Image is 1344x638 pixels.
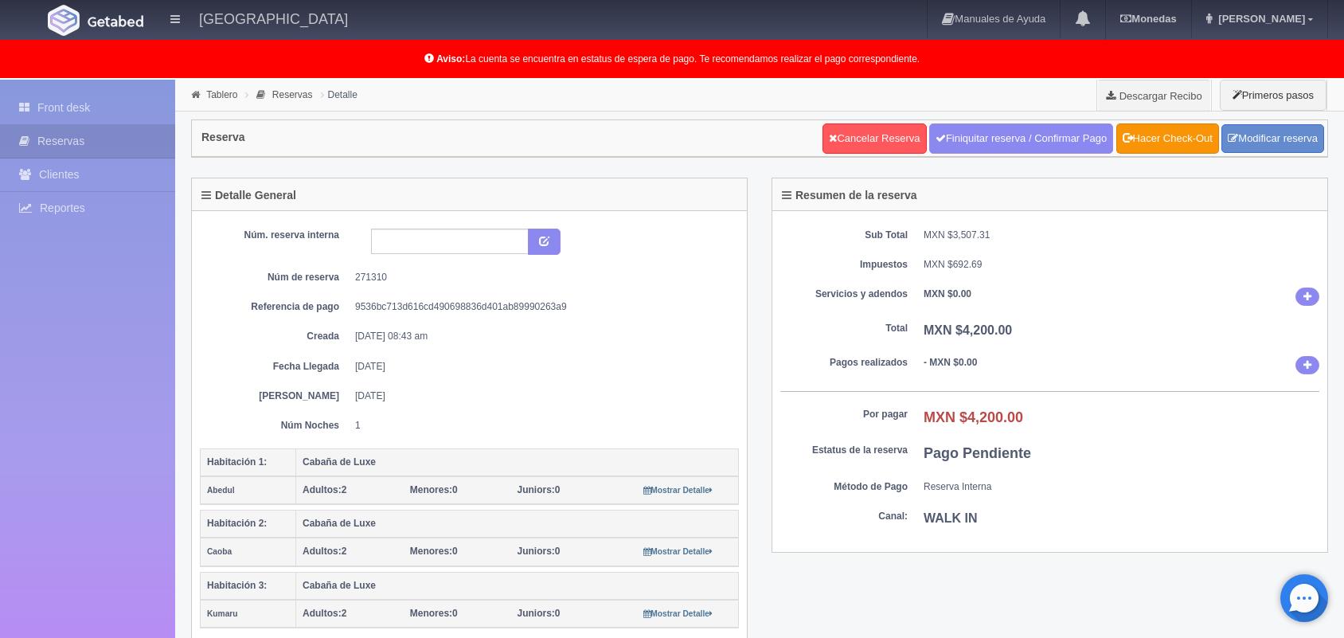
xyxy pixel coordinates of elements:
[1214,13,1305,25] span: [PERSON_NAME]
[355,300,727,314] dd: 9536bc713d616cd490698836d401ab89990263a9
[201,131,245,143] h4: Reserva
[782,190,917,202] h4: Resumen de la reserva
[296,448,739,476] th: Cabaña de Luxe
[924,357,977,368] b: - MXN $0.00
[303,484,346,495] span: 2
[410,546,452,557] strong: Menores:
[780,288,908,301] dt: Servicios y adendos
[924,409,1023,425] b: MXN $4,200.00
[643,609,713,618] small: Mostrar Detalle
[88,15,143,27] img: Getabed
[303,608,342,619] strong: Adultos:
[355,360,727,374] dd: [DATE]
[355,271,727,284] dd: 271310
[780,322,908,335] dt: Total
[780,408,908,421] dt: Por pagar
[212,330,339,343] dt: Creada
[296,511,739,538] th: Cabaña de Luxe
[518,484,555,495] strong: Juniors:
[410,484,452,495] strong: Menores:
[1116,123,1219,154] a: Hacer Check-Out
[207,547,232,556] small: Caoba
[924,445,1031,461] b: Pago Pendiente
[355,330,727,343] dd: [DATE] 08:43 am
[780,229,908,242] dt: Sub Total
[303,546,342,557] strong: Adultos:
[1120,13,1176,25] b: Monedas
[410,608,458,619] span: 0
[780,480,908,494] dt: Método de Pago
[780,356,908,370] dt: Pagos realizados
[207,518,267,529] b: Habitación 2:
[518,608,555,619] strong: Juniors:
[924,288,971,299] b: MXN $0.00
[212,389,339,403] dt: [PERSON_NAME]
[643,546,713,557] a: Mostrar Detalle
[212,360,339,374] dt: Fecha Llegada
[201,190,296,202] h4: Detalle General
[207,609,238,618] small: Kumaru
[317,87,361,102] li: Detalle
[518,546,555,557] strong: Juniors:
[924,258,1319,272] dd: MXN $692.69
[1220,80,1326,111] button: Primeros pasos
[206,89,237,100] a: Tablero
[924,323,1012,337] b: MXN $4,200.00
[48,5,80,36] img: Getabed
[207,486,235,495] small: Abedul
[518,546,561,557] span: 0
[212,419,339,433] dt: Núm Noches
[929,123,1113,154] a: Finiquitar reserva / Confirmar Pago
[212,271,339,284] dt: Núm de reserva
[212,229,339,242] dt: Núm. reserva interna
[272,89,313,100] a: Reservas
[410,484,458,495] span: 0
[212,300,339,314] dt: Referencia de pago
[207,456,267,468] b: Habitación 1:
[643,547,713,556] small: Mostrar Detalle
[199,8,348,28] h4: [GEOGRAPHIC_DATA]
[1221,124,1324,154] a: Modificar reserva
[780,258,908,272] dt: Impuestos
[518,484,561,495] span: 0
[1097,80,1211,112] a: Descargar Recibo
[303,484,342,495] strong: Adultos:
[436,53,465,65] b: Aviso:
[780,444,908,457] dt: Estatus de la reserva
[303,608,346,619] span: 2
[518,608,561,619] span: 0
[355,419,727,433] dd: 1
[822,123,926,154] a: Cancelar Reserva
[643,484,713,495] a: Mostrar Detalle
[355,389,727,403] dd: [DATE]
[410,608,452,619] strong: Menores:
[924,229,1319,242] dd: MXN $3,507.31
[410,546,458,557] span: 0
[296,572,739,600] th: Cabaña de Luxe
[924,480,1319,494] dd: Reserva Interna
[924,511,978,525] b: WALK IN
[643,486,713,495] small: Mostrar Detalle
[643,608,713,619] a: Mostrar Detalle
[303,546,346,557] span: 2
[207,580,267,591] b: Habitación 3:
[780,510,908,523] dt: Canal:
